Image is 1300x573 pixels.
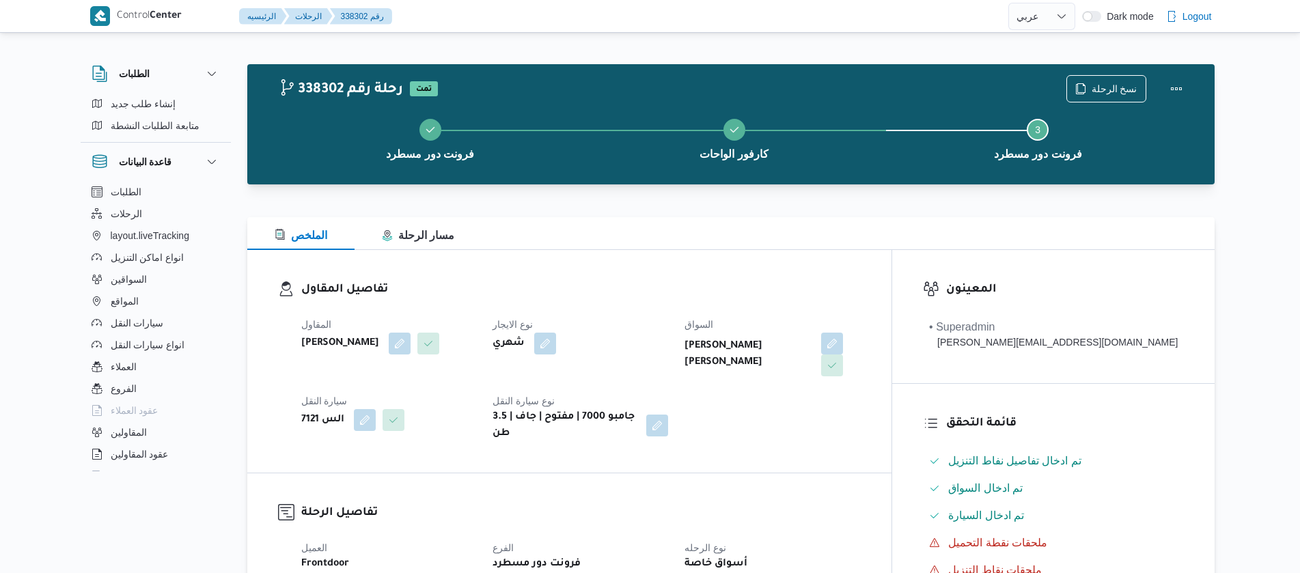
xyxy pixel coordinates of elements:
h3: قائمة التحقق [946,415,1183,433]
svg: Step 1 is complete [425,124,436,135]
span: layout.liveTracking [111,227,189,244]
button: نسخ الرحلة [1066,75,1146,102]
span: العميل [301,542,327,553]
span: تم ادخال السيارة [948,507,1024,524]
span: • Superadmin mohamed.nabil@illa.com.eg [929,319,1178,350]
span: نوع سيارة النقل [493,395,555,406]
button: العملاء [86,356,225,378]
button: الرئيسيه [239,8,287,25]
span: تم ادخال السواق [948,482,1023,494]
button: انواع اماكن التنزيل [86,247,225,268]
span: اجهزة التليفون [111,468,167,484]
span: ملحقات نقطة التحميل [948,535,1047,551]
button: Actions [1163,75,1190,102]
button: قاعدة البيانات [92,154,220,170]
span: فرونت دور مسطرد [386,146,474,163]
b: [PERSON_NAME] [PERSON_NAME] [684,338,812,371]
span: تمت [410,81,438,96]
span: نوع الرحله [684,542,726,553]
span: إنشاء طلب جديد [111,96,176,112]
button: سيارات النقل [86,312,225,334]
button: كارفور الواحات [582,102,886,173]
button: تم ادخال تفاصيل نفاط التنزيل [924,450,1183,472]
h3: الطلبات [119,66,150,82]
button: فرونت دور مسطرد [886,102,1190,173]
h3: تفاصيل المقاول [301,281,861,299]
button: المقاولين [86,421,225,443]
button: الرحلات [284,8,333,25]
span: الرحلات [111,206,142,222]
b: Frontdoor [301,556,349,572]
button: عقود المقاولين [86,443,225,465]
button: تم ادخال السيارة [924,505,1183,527]
button: السواقين [86,268,225,290]
span: نوع الايجار [493,319,533,330]
b: فرونت دور مسطرد [493,556,581,572]
span: فرونت دور مسطرد [994,146,1082,163]
button: ملحقات نقطة التحميل [924,532,1183,554]
span: مسار الرحلة [382,229,454,241]
button: تم ادخال السواق [924,477,1183,499]
button: انواع سيارات النقل [86,334,225,356]
button: متابعة الطلبات النشطة [86,115,225,137]
button: إنشاء طلب جديد [86,93,225,115]
button: المواقع [86,290,225,312]
span: Dark mode [1101,11,1153,22]
b: الس 7121 [301,412,344,428]
span: الطلبات [111,184,141,200]
span: تم ادخال تفاصيل نفاط التنزيل [948,455,1081,466]
span: انواع اماكن التنزيل [111,249,184,266]
span: كارفور الواحات [700,146,768,163]
span: سيارة النقل [301,395,348,406]
b: جامبو 7000 | مفتوح | جاف | 3.5 طن [493,409,637,442]
button: عقود العملاء [86,400,225,421]
button: layout.liveTracking [86,225,225,247]
h3: قاعدة البيانات [119,154,172,170]
b: شهري [493,335,525,352]
span: تم ادخال السيارة [948,509,1024,521]
span: المقاول [301,319,331,330]
img: X8yXhbKr1z7QwAAAABJRU5ErkJggg== [90,6,110,26]
iframe: chat widget [14,518,57,559]
span: المقاولين [111,424,147,441]
span: عقود المقاولين [111,446,169,462]
span: تم ادخال السواق [948,480,1023,497]
b: تمت [416,85,432,94]
span: عقود العملاء [111,402,158,419]
div: الطلبات [81,93,231,142]
span: الفروع [111,380,137,397]
button: الطلبات [86,181,225,203]
button: Logout [1161,3,1217,30]
b: أسواق خاصة [684,556,747,572]
span: ملحقات نقطة التحميل [948,537,1047,548]
span: المواقع [111,293,139,309]
span: انواع سيارات النقل [111,337,185,353]
div: [PERSON_NAME][EMAIL_ADDRESS][DOMAIN_NAME] [929,335,1178,350]
span: الملخص [275,229,327,241]
button: الطلبات [92,66,220,82]
b: Center [150,11,182,22]
button: فرونت دور مسطرد [279,102,583,173]
span: السواق [684,319,713,330]
span: متابعة الطلبات النشطة [111,117,200,134]
h3: تفاصيل الرحلة [301,504,861,522]
span: السواقين [111,271,147,288]
h2: 338302 رحلة رقم [279,81,403,99]
button: اجهزة التليفون [86,465,225,487]
button: الرحلات [86,203,225,225]
span: الفرع [493,542,514,553]
span: العملاء [111,359,137,375]
div: • Superadmin [929,319,1178,335]
span: سيارات النقل [111,315,164,331]
span: نسخ الرحلة [1092,81,1137,97]
svg: Step 2 is complete [729,124,740,135]
h3: المعينون [946,281,1183,299]
span: تم ادخال تفاصيل نفاط التنزيل [948,453,1081,469]
div: قاعدة البيانات [81,181,231,477]
button: 338302 رقم [330,8,392,25]
span: Logout [1183,8,1212,25]
b: [PERSON_NAME] [301,335,379,352]
button: الفروع [86,378,225,400]
span: 3 [1035,124,1040,135]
